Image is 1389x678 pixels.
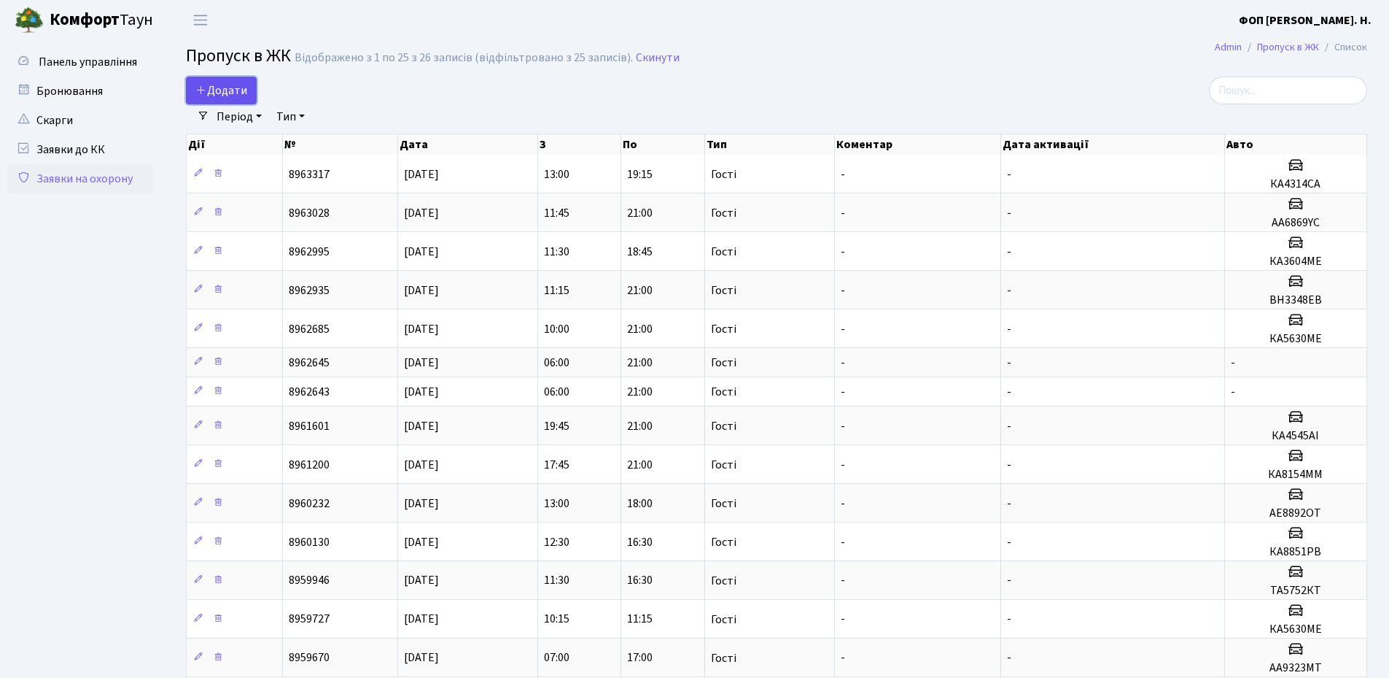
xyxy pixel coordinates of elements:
span: Гості [711,323,736,335]
span: 8961601 [289,418,330,434]
span: 21:00 [627,282,653,298]
span: [DATE] [404,457,439,473]
input: Пошук... [1209,77,1367,104]
a: Період [211,104,268,129]
span: - [841,166,845,182]
span: - [841,534,845,550]
span: 8962643 [289,384,330,400]
span: - [1007,418,1011,434]
a: ФОП [PERSON_NAME]. Н. [1239,12,1372,29]
span: [DATE] [404,166,439,182]
h5: КА3604МЕ [1231,255,1361,269]
div: Відображено з 1 по 25 з 26 записів (відфільтровано з 25 записів). [295,51,633,65]
span: - [1007,457,1011,473]
span: 11:15 [544,282,569,298]
span: - [1007,355,1011,371]
span: 11:30 [544,244,569,260]
h5: КА5630МЕ [1231,623,1361,636]
span: 11:30 [544,573,569,589]
a: Додати [186,77,257,104]
span: Гості [711,652,736,664]
span: 16:30 [627,573,653,589]
b: ФОП [PERSON_NAME]. Н. [1239,12,1372,28]
h5: КА4314СА [1231,177,1361,191]
span: Гості [711,386,736,398]
span: Гості [711,536,736,548]
span: 8959946 [289,573,330,589]
button: Переключити навігацію [182,8,219,32]
span: Гості [711,357,736,369]
b: Комфорт [50,8,120,31]
span: - [1007,612,1011,628]
span: 18:45 [627,244,653,260]
span: - [1007,244,1011,260]
span: - [1007,650,1011,666]
a: Скинути [636,51,680,65]
h5: АА9323МТ [1231,661,1361,675]
span: 8962995 [289,244,330,260]
span: - [841,496,845,512]
span: Гості [711,169,736,180]
span: 21:00 [627,384,653,400]
span: 8960130 [289,534,330,550]
li: Список [1319,39,1367,55]
span: 10:00 [544,321,569,337]
th: Дії [187,134,283,155]
span: Пропуск в ЖК [186,43,291,69]
span: - [841,457,845,473]
a: Заявки до КК [7,135,153,164]
span: 8959670 [289,650,330,666]
span: [DATE] [404,418,439,434]
span: 8962685 [289,321,330,337]
th: З [538,134,621,155]
span: Гості [711,285,736,296]
h5: ТА5752КТ [1231,584,1361,598]
th: № [283,134,398,155]
th: По [621,134,704,155]
span: - [1007,282,1011,298]
span: 21:00 [627,355,653,371]
span: - [1007,534,1011,550]
th: Дата активації [1001,134,1225,155]
a: Admin [1215,39,1242,55]
span: Гості [711,246,736,258]
span: 21:00 [627,321,653,337]
span: 8962645 [289,355,330,371]
span: 8962935 [289,282,330,298]
span: 8959727 [289,612,330,628]
span: 19:45 [544,418,569,434]
span: - [1231,384,1235,400]
span: [DATE] [404,282,439,298]
span: Гості [711,420,736,432]
h5: ВН3348ЕВ [1231,293,1361,307]
span: - [1007,205,1011,221]
span: - [1007,321,1011,337]
span: [DATE] [404,573,439,589]
a: Панель управління [7,47,153,77]
span: Гості [711,207,736,219]
th: Авто [1225,134,1367,155]
span: Гості [711,614,736,625]
span: 21:00 [627,418,653,434]
span: - [841,321,845,337]
span: 17:00 [627,650,653,666]
span: 16:30 [627,534,653,550]
span: 8960232 [289,496,330,512]
span: 17:45 [544,457,569,473]
img: logo.png [15,6,44,35]
span: 07:00 [544,650,569,666]
th: Дата [398,134,538,155]
span: - [841,282,845,298]
span: Гості [711,459,736,471]
span: - [1007,166,1011,182]
th: Коментар [835,134,1001,155]
span: - [841,244,845,260]
h5: КА8154ММ [1231,468,1361,482]
h5: АЕ8892ОТ [1231,506,1361,520]
span: 19:15 [627,166,653,182]
span: [DATE] [404,355,439,371]
span: 8963028 [289,205,330,221]
nav: breadcrumb [1193,32,1389,63]
span: - [841,418,845,434]
span: 13:00 [544,496,569,512]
